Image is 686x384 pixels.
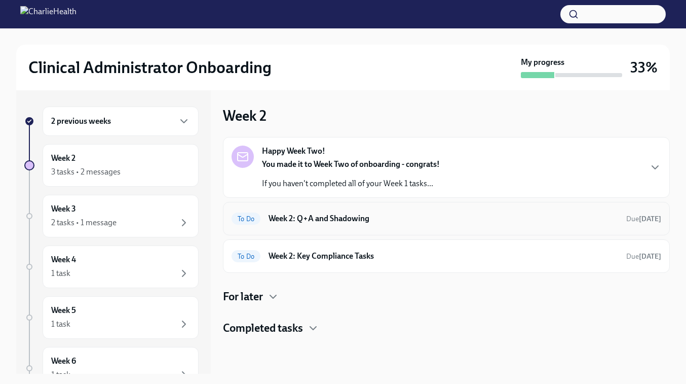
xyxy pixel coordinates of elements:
strong: My progress [521,57,564,68]
h2: Clinical Administrator Onboarding [28,57,272,78]
div: 2 previous weeks [43,107,199,136]
div: 1 task [51,268,70,279]
span: September 22nd, 2025 10:00 [626,252,661,261]
h4: For later [223,289,263,304]
strong: Happy Week Two! [262,146,325,157]
h3: 33% [630,58,658,77]
div: 3 tasks • 2 messages [51,166,121,178]
h6: 2 previous weeks [51,116,111,127]
a: Week 23 tasks • 2 messages [24,144,199,187]
h6: Week 2: Q+A and Shadowing [269,213,618,224]
h6: Week 4 [51,254,76,265]
div: For later [223,289,670,304]
div: 1 task [51,319,70,330]
span: September 22nd, 2025 10:00 [626,214,661,224]
h3: Week 2 [223,107,266,125]
div: 2 tasks • 1 message [51,217,117,228]
span: Due [626,252,661,261]
h6: Week 2: Key Compliance Tasks [269,251,618,262]
a: Week 51 task [24,296,199,339]
span: To Do [232,215,260,223]
a: To DoWeek 2: Key Compliance TasksDue[DATE] [232,248,661,264]
h6: Week 3 [51,203,76,215]
h6: Week 6 [51,356,76,367]
strong: You made it to Week Two of onboarding - congrats! [262,159,440,169]
h6: Week 2 [51,153,75,164]
a: Week 32 tasks • 1 message [24,195,199,237]
img: CharlieHealth [20,6,77,22]
h6: Week 5 [51,305,76,316]
div: Completed tasks [223,321,670,336]
span: To Do [232,253,260,260]
strong: [DATE] [639,252,661,261]
strong: [DATE] [639,215,661,223]
span: Due [626,215,661,223]
a: Week 41 task [24,246,199,288]
p: If you haven't completed all of your Week 1 tasks... [262,178,440,189]
a: To DoWeek 2: Q+A and ShadowingDue[DATE] [232,211,661,227]
h4: Completed tasks [223,321,303,336]
div: 1 task [51,369,70,380]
